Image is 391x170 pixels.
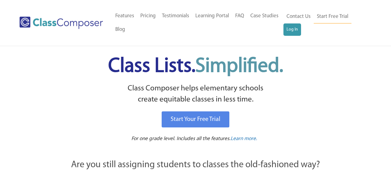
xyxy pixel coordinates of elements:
[283,23,301,36] a: Log In
[231,135,257,143] a: Learn more.
[162,111,229,127] a: Start Your Free Trial
[108,56,283,77] span: Class Lists.
[112,9,137,23] a: Features
[247,9,282,23] a: Case Studies
[232,9,247,23] a: FAQ
[19,17,103,29] img: Class Composer
[283,10,367,36] nav: Header Menu
[112,9,283,36] nav: Header Menu
[192,9,232,23] a: Learning Portal
[131,136,231,141] span: For one grade level. Includes all the features.
[195,56,283,77] span: Simplified.
[159,9,192,23] a: Testimonials
[283,10,314,23] a: Contact Us
[314,10,351,24] a: Start Free Trial
[37,83,354,106] p: Class Composer helps elementary schools create equitable classes in less time.
[112,23,128,36] a: Blog
[171,116,220,122] span: Start Your Free Trial
[231,136,257,141] span: Learn more.
[137,9,159,23] a: Pricing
